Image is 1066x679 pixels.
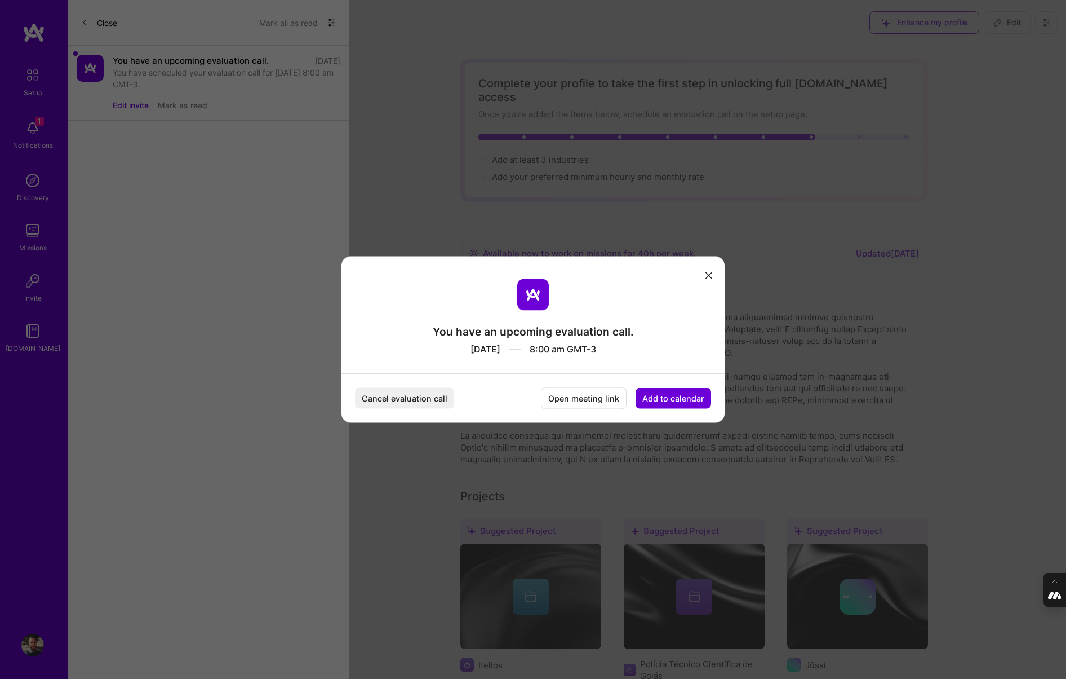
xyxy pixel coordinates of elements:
[517,279,549,311] img: aTeam logo
[705,272,712,279] i: icon Close
[341,257,725,423] div: modal
[433,339,634,355] div: [DATE] 8:00 am GMT-3
[541,387,627,409] button: Open meeting link
[433,324,634,339] div: You have an upcoming evaluation call.
[355,388,454,409] button: Cancel evaluation call
[636,388,711,409] button: Add to calendar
